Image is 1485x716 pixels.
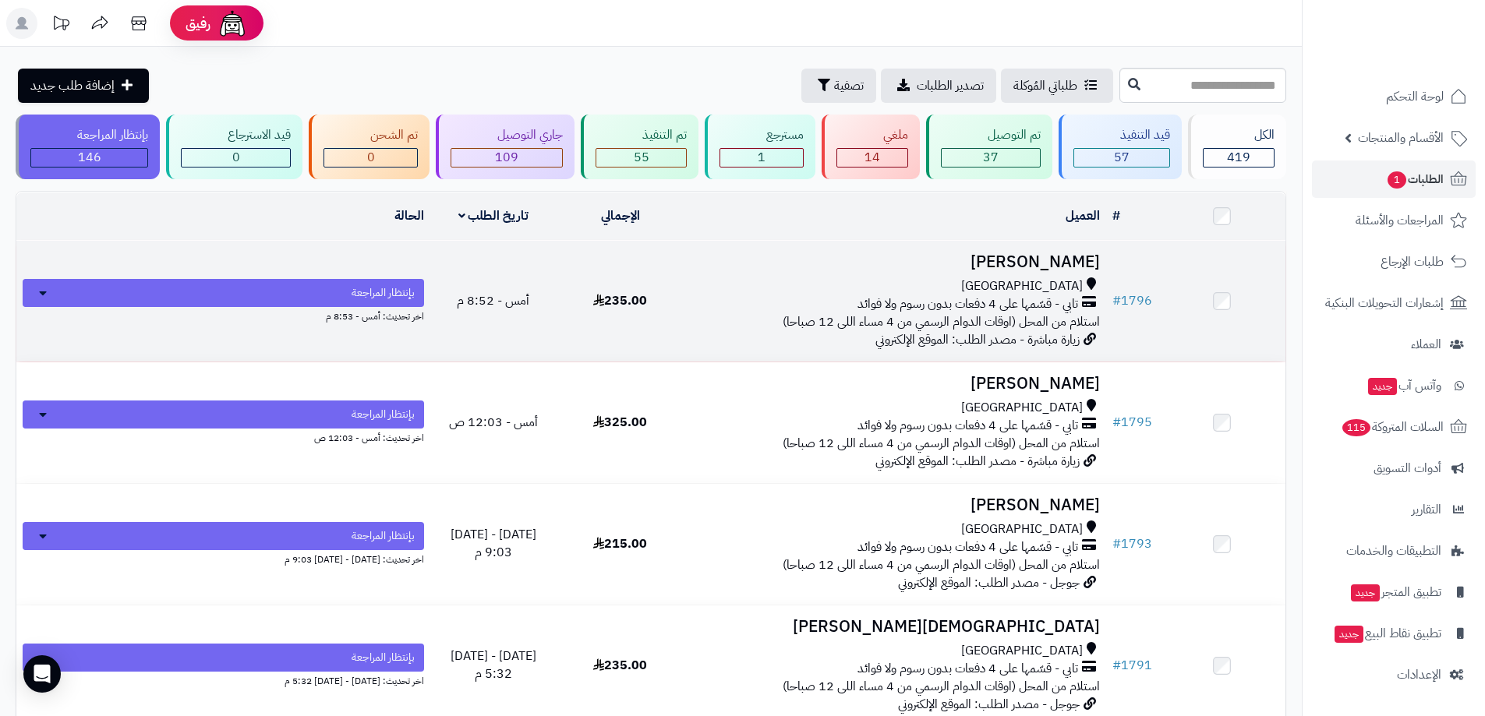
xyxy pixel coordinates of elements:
a: تطبيق المتجرجديد [1312,573,1476,611]
span: 1 [758,148,765,167]
span: الأقسام والمنتجات [1358,127,1444,149]
div: 14 [837,149,907,167]
a: إضافة طلب جديد [18,69,149,103]
span: # [1112,534,1121,553]
h3: [PERSON_NAME] [690,375,1100,393]
h3: [PERSON_NAME] [690,253,1100,271]
span: طلباتي المُوكلة [1013,76,1077,95]
span: تابي - قسّمها على 4 دفعات بدون رسوم ولا فوائد [857,417,1078,435]
span: استلام من المحل (اوقات الدوام الرسمي من 4 مساء اللى 12 صباحا) [783,556,1100,574]
span: 57 [1114,148,1130,167]
div: تم الشحن [324,126,418,144]
div: اخر تحديث: [DATE] - [DATE] 5:32 م [23,672,424,688]
span: أمس - 8:52 م [457,291,529,310]
span: [GEOGRAPHIC_DATA] [961,520,1083,538]
span: لوحة التحكم [1386,86,1444,108]
span: 419 [1227,148,1250,167]
span: تطبيق نقاط البيع [1333,623,1441,644]
a: المراجعات والأسئلة [1312,202,1476,239]
span: جديد [1368,378,1397,395]
span: [DATE] - [DATE] 5:32 م [451,647,536,683]
span: تابي - قسّمها على 4 دفعات بدون رسوم ولا فوائد [857,295,1078,313]
div: 0 [324,149,417,167]
span: جديد [1335,626,1363,643]
a: العميل [1066,206,1100,225]
span: تصدير الطلبات [917,76,984,95]
div: 57 [1074,149,1169,167]
div: تم التوصيل [941,126,1041,144]
div: تم التنفيذ [596,126,687,144]
a: طلبات الإرجاع [1312,243,1476,280]
span: تابي - قسّمها على 4 دفعات بدون رسوم ولا فوائد [857,538,1078,556]
a: جاري التوصيل 109 [433,115,578,179]
img: ai-face.png [217,8,248,39]
div: Open Intercom Messenger [23,655,61,693]
a: #1793 [1112,534,1152,553]
span: 115 [1342,419,1370,436]
span: بإنتظار المراجعة [352,407,415,422]
a: الطلبات1 [1312,160,1476,198]
span: [GEOGRAPHIC_DATA] [961,399,1083,417]
span: # [1112,291,1121,310]
span: استلام من المحل (اوقات الدوام الرسمي من 4 مساء اللى 12 صباحا) [783,434,1100,453]
a: تحديثات المنصة [41,8,80,43]
a: #1795 [1112,413,1152,432]
div: 109 [451,149,562,167]
span: 55 [634,148,649,167]
div: 0 [182,149,290,167]
span: 0 [232,148,240,167]
h3: [DEMOGRAPHIC_DATA][PERSON_NAME] [690,618,1100,636]
div: قيد التنفيذ [1073,126,1170,144]
span: رفيق [186,14,210,33]
a: قيد الاسترجاع 0 [163,115,306,179]
a: بإنتظار المراجعة 146 [12,115,163,179]
span: المراجعات والأسئلة [1356,210,1444,231]
a: #1791 [1112,656,1152,675]
span: بإنتظار المراجعة [352,650,415,665]
a: مسترجع 1 [702,115,819,179]
span: 235.00 [593,656,647,675]
a: تم الشحن 0 [306,115,433,179]
span: إشعارات التحويلات البنكية [1325,292,1444,314]
a: تم التوصيل 37 [923,115,1055,179]
span: العملاء [1411,333,1441,355]
span: استلام من المحل (اوقات الدوام الرسمي من 4 مساء اللى 12 صباحا) [783,312,1100,331]
a: طلباتي المُوكلة [1001,69,1113,103]
div: 146 [31,149,147,167]
span: زيارة مباشرة - مصدر الطلب: الموقع الإلكتروني [875,452,1080,471]
div: اخر تحديث: [DATE] - [DATE] 9:03 م [23,550,424,566]
span: استلام من المحل (اوقات الدوام الرسمي من 4 مساء اللى 12 صباحا) [783,677,1100,696]
span: 0 [367,148,375,167]
a: تطبيق نقاط البيعجديد [1312,615,1476,652]
span: التطبيقات والخدمات [1346,540,1441,562]
span: بإنتظار المراجعة [352,528,415,544]
a: لوحة التحكم [1312,78,1476,115]
a: السلات المتروكة115 [1312,408,1476,446]
span: جوجل - مصدر الطلب: الموقع الإلكتروني [898,573,1080,592]
span: 37 [983,148,999,167]
a: تم التنفيذ 55 [578,115,702,179]
span: [GEOGRAPHIC_DATA] [961,642,1083,660]
a: تصدير الطلبات [881,69,996,103]
span: [DATE] - [DATE] 9:03 م [451,525,536,562]
span: زيارة مباشرة - مصدر الطلب: الموقع الإلكتروني [875,330,1080,349]
span: وآتس آب [1367,375,1441,397]
span: 109 [495,148,518,167]
span: السلات المتروكة [1341,416,1444,438]
a: الحالة [394,206,424,225]
div: اخر تحديث: أمس - 12:03 ص [23,429,424,445]
span: تصفية [834,76,864,95]
span: 325.00 [593,413,647,432]
span: تابي - قسّمها على 4 دفعات بدون رسوم ولا فوائد [857,660,1078,678]
div: ملغي [836,126,908,144]
span: التقارير [1412,499,1441,520]
img: logo-2.png [1379,41,1470,74]
a: التطبيقات والخدمات [1312,532,1476,570]
div: اخر تحديث: أمس - 8:53 م [23,307,424,323]
div: الكل [1203,126,1275,144]
span: الإعدادات [1397,664,1441,686]
span: 14 [864,148,880,167]
a: #1796 [1112,291,1152,310]
a: الإجمالي [601,206,640,225]
span: بإنتظار المراجعة [352,285,415,301]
